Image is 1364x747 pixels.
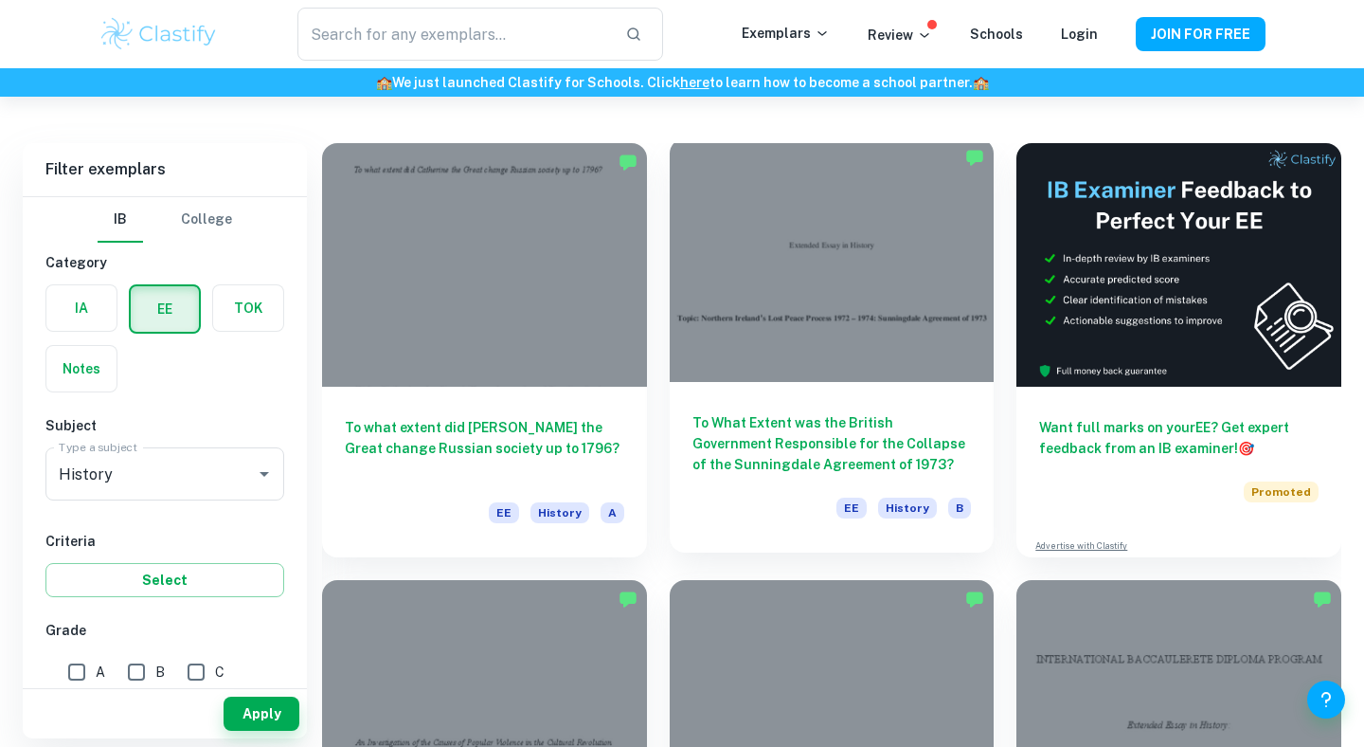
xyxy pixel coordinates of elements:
[215,662,224,683] span: C
[224,697,299,731] button: Apply
[45,252,284,273] h6: Category
[251,461,278,487] button: Open
[836,498,867,519] span: EE
[322,143,647,557] a: To what extent did [PERSON_NAME] the Great change Russian society up to 1796?EEHistoryA
[1035,539,1127,553] a: Advertise with Clastify
[1136,17,1265,51] button: JOIN FOR FREE
[1307,681,1345,719] button: Help and Feedback
[680,75,709,90] a: here
[98,197,232,243] div: Filter type choice
[46,285,117,331] button: IA
[23,143,307,196] h6: Filter exemplars
[46,346,117,392] button: Notes
[1313,590,1332,609] img: Marked
[965,590,984,609] img: Marked
[96,662,105,683] span: A
[878,498,937,519] span: History
[45,620,284,641] h6: Grade
[59,439,137,455] label: Type a subject
[742,23,830,44] p: Exemplars
[489,502,519,523] span: EE
[619,153,637,172] img: Marked
[345,417,624,480] h6: To what extent did [PERSON_NAME] the Great change Russian society up to 1796?
[530,502,589,523] span: History
[181,197,232,243] button: College
[1244,482,1319,502] span: Promoted
[948,498,971,519] span: B
[970,27,1023,42] a: Schools
[601,502,624,523] span: A
[45,415,284,436] h6: Subject
[1238,441,1254,456] span: 🎯
[99,15,219,53] img: Clastify logo
[692,412,972,475] h6: To What Extent was the British Government Responsible for the Collapse of the Sunningdale Agreeme...
[1039,417,1319,459] h6: Want full marks on your EE ? Get expert feedback from an IB examiner!
[868,25,932,46] p: Review
[1016,143,1341,387] img: Thumbnail
[45,563,284,597] button: Select
[213,285,283,331] button: TOK
[1016,143,1341,557] a: Want full marks on yourEE? Get expert feedback from an IB examiner!PromotedAdvertise with Clastify
[1061,27,1098,42] a: Login
[98,197,143,243] button: IB
[131,286,199,332] button: EE
[376,75,392,90] span: 🏫
[155,662,165,683] span: B
[670,143,995,557] a: To What Extent was the British Government Responsible for the Collapse of the Sunningdale Agreeme...
[965,148,984,167] img: Marked
[619,590,637,609] img: Marked
[297,8,610,61] input: Search for any exemplars...
[45,531,284,552] h6: Criteria
[4,72,1360,93] h6: We just launched Clastify for Schools. Click to learn how to become a school partner.
[973,75,989,90] span: 🏫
